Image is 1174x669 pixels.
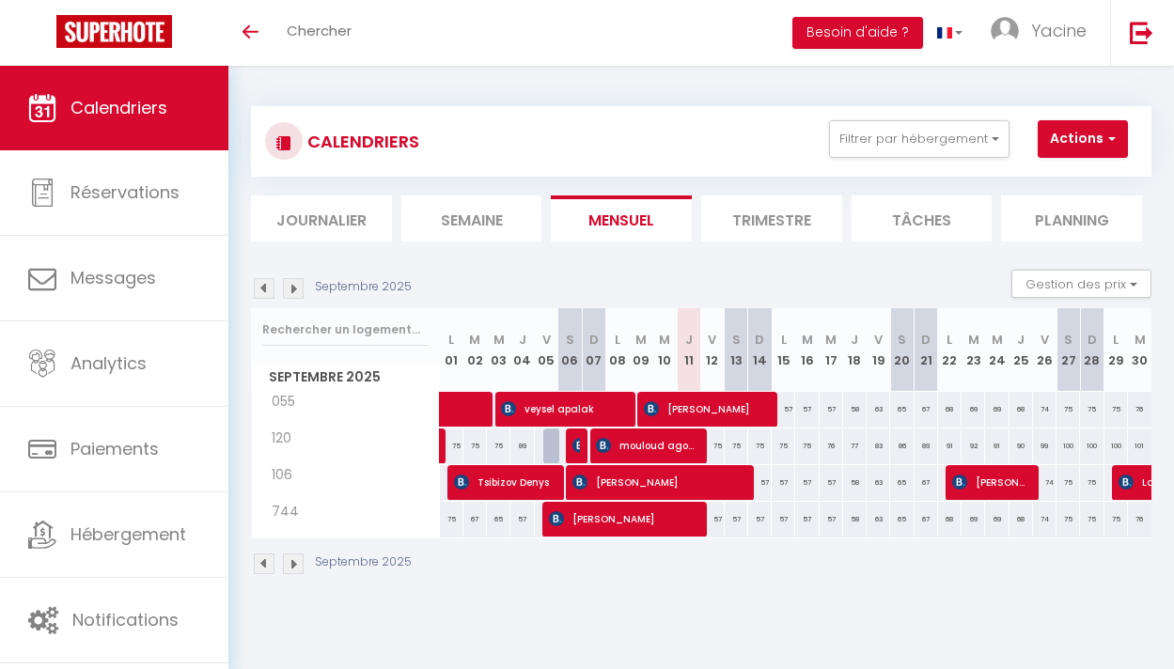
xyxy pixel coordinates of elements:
[867,392,890,427] div: 63
[1080,308,1104,392] th: 28
[851,331,858,349] abbr: J
[1088,331,1097,349] abbr: D
[1038,120,1128,158] button: Actions
[493,331,505,349] abbr: M
[1128,428,1151,463] div: 101
[1104,428,1128,463] div: 100
[315,278,412,296] p: Septembre 2025
[1057,392,1080,427] div: 75
[772,502,795,537] div: 57
[938,502,962,537] div: 68
[1104,308,1128,392] th: 29
[820,308,843,392] th: 17
[985,308,1009,392] th: 24
[843,392,867,427] div: 58
[1057,465,1080,500] div: 75
[991,17,1019,45] img: ...
[700,308,724,392] th: 12
[915,502,938,537] div: 67
[1010,392,1033,427] div: 68
[255,502,325,522] span: 744
[315,553,412,571] p: Septembre 2025
[725,502,748,537] div: 57
[70,180,180,204] span: Réservations
[303,120,419,163] h3: CALENDRIERS
[915,308,938,392] th: 21
[440,428,463,463] div: 75
[820,428,843,463] div: 76
[463,428,487,463] div: 75
[1128,392,1151,427] div: 76
[843,428,867,463] div: 77
[469,331,480,349] abbr: M
[572,428,580,463] span: Sergii Boltach
[1033,465,1057,500] div: 74
[1033,308,1057,392] th: 26
[867,465,890,500] div: 63
[635,331,647,349] abbr: M
[487,308,510,392] th: 03
[1128,502,1151,537] div: 76
[795,465,819,500] div: 57
[454,464,556,500] span: Tsibizov Denys
[968,331,979,349] abbr: M
[938,308,962,392] th: 22
[781,331,787,349] abbr: L
[1033,428,1057,463] div: 99
[487,428,510,463] div: 75
[251,195,392,241] li: Journalier
[1104,502,1128,537] div: 75
[1057,308,1080,392] th: 27
[1135,331,1146,349] abbr: M
[1064,331,1072,349] abbr: S
[463,502,487,537] div: 67
[644,391,769,427] span: [PERSON_NAME]
[829,120,1010,158] button: Filtrer par hébergement
[605,308,629,392] th: 08
[589,331,599,349] abbr: D
[890,465,914,500] div: 65
[596,428,697,463] span: mouloud agour
[1001,195,1142,241] li: Planning
[748,428,772,463] div: 75
[255,465,325,486] span: 106
[1080,428,1104,463] div: 100
[572,464,744,500] span: [PERSON_NAME]
[962,392,985,427] div: 69
[1057,428,1080,463] div: 100
[748,502,772,537] div: 57
[1080,465,1104,500] div: 75
[551,195,692,241] li: Mensuel
[252,364,439,391] span: Septembre 2025
[401,195,542,241] li: Semaine
[510,502,534,537] div: 57
[70,266,156,289] span: Messages
[287,21,352,40] span: Chercher
[1033,502,1057,537] div: 74
[501,391,626,427] span: veysel apalak
[890,428,914,463] div: 86
[255,428,325,449] span: 120
[519,331,526,349] abbr: J
[867,428,890,463] div: 83
[659,331,670,349] abbr: M
[1010,502,1033,537] div: 68
[510,428,534,463] div: 89
[843,502,867,537] div: 58
[262,313,429,347] input: Rechercher un logement...
[938,428,962,463] div: 91
[1017,331,1025,349] abbr: J
[748,308,772,392] th: 14
[615,331,620,349] abbr: L
[1010,428,1033,463] div: 90
[700,502,724,537] div: 57
[1011,270,1151,298] button: Gestion des prix
[1080,502,1104,537] div: 75
[1033,392,1057,427] div: 74
[70,351,147,375] span: Analytics
[685,331,693,349] abbr: J
[802,331,813,349] abbr: M
[535,308,558,392] th: 05
[732,331,741,349] abbr: S
[915,392,938,427] div: 67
